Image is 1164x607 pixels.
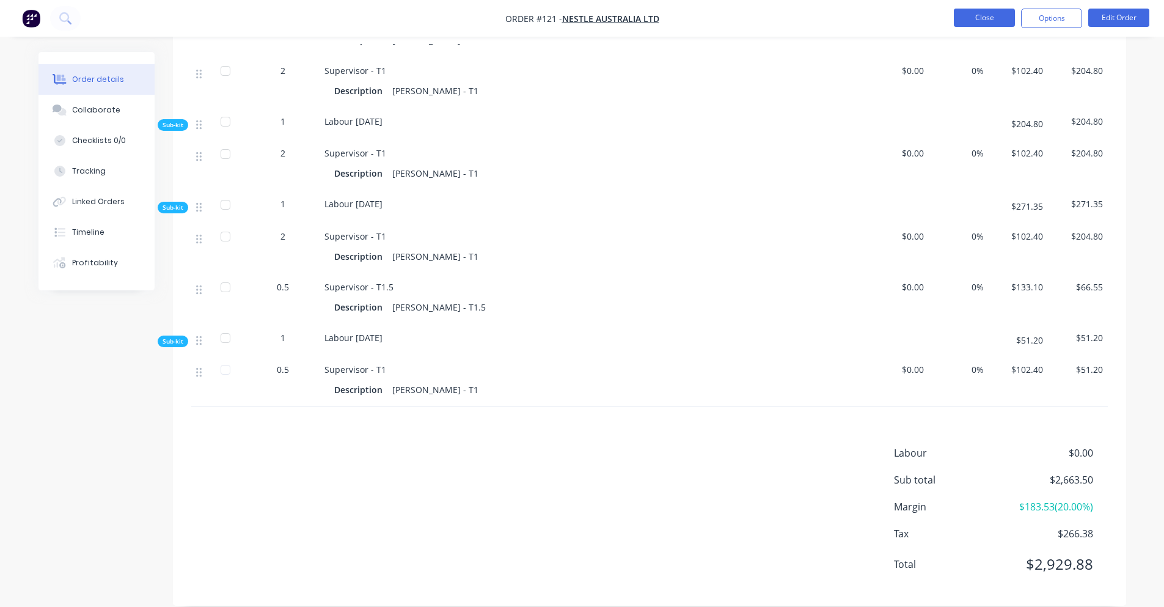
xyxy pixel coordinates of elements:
[280,230,285,243] span: 2
[72,196,125,207] div: Linked Orders
[72,74,124,85] div: Order details
[874,363,924,376] span: $0.00
[22,9,40,28] img: Factory
[894,446,1003,460] span: Labour
[1088,9,1149,27] button: Edit Order
[1002,499,1093,514] span: $183.53 ( 20.00 %)
[158,336,188,347] div: Sub-kit
[72,105,120,116] div: Collaborate
[163,203,183,212] span: Sub-kit
[934,147,984,160] span: 0%
[934,230,984,243] span: 0%
[158,202,188,213] div: Sub-kit
[38,186,155,217] button: Linked Orders
[277,281,289,293] span: 0.5
[280,115,285,128] span: 1
[562,13,659,24] a: Nestle Australia Ltd
[38,248,155,278] button: Profitability
[280,64,285,77] span: 2
[1053,115,1103,128] span: $204.80
[994,200,1044,213] span: $271.35
[994,334,1044,347] span: $51.20
[994,64,1044,77] span: $102.40
[894,557,1003,572] span: Total
[324,116,383,127] span: Labour [DATE]
[38,64,155,95] button: Order details
[38,217,155,248] button: Timeline
[72,227,104,238] div: Timeline
[38,156,155,186] button: Tracking
[1053,363,1103,376] span: $51.20
[1053,64,1103,77] span: $204.80
[1021,9,1082,28] button: Options
[874,281,924,293] span: $0.00
[324,281,393,293] span: Supervisor - T1.5
[1002,473,1093,487] span: $2,663.50
[954,9,1015,27] button: Close
[1053,281,1103,293] span: $66.55
[1053,197,1103,210] span: $271.35
[874,230,924,243] span: $0.00
[334,82,387,100] div: Description
[387,248,483,265] div: [PERSON_NAME] - T1
[324,198,383,210] span: Labour [DATE]
[72,257,118,268] div: Profitability
[994,117,1044,130] span: $204.80
[334,248,387,265] div: Description
[72,166,106,177] div: Tracking
[163,337,183,346] span: Sub-kit
[334,298,387,316] div: Description
[505,13,562,24] span: Order #121 -
[387,164,483,182] div: [PERSON_NAME] - T1
[874,147,924,160] span: $0.00
[894,526,1003,541] span: Tax
[163,120,183,130] span: Sub-kit
[280,331,285,344] span: 1
[280,147,285,160] span: 2
[277,363,289,376] span: 0.5
[334,381,387,399] div: Description
[934,363,984,376] span: 0%
[387,82,483,100] div: [PERSON_NAME] - T1
[324,332,383,344] span: Labour [DATE]
[1002,553,1093,575] span: $2,929.88
[934,64,984,77] span: 0%
[1053,331,1103,344] span: $51.20
[280,197,285,210] span: 1
[874,64,924,77] span: $0.00
[38,95,155,125] button: Collaborate
[934,281,984,293] span: 0%
[1002,446,1093,460] span: $0.00
[994,363,1044,376] span: $102.40
[158,119,188,131] div: Sub-kit
[1002,526,1093,541] span: $266.38
[1053,147,1103,160] span: $204.80
[72,135,126,146] div: Checklists 0/0
[324,230,386,242] span: Supervisor - T1
[387,381,483,399] div: [PERSON_NAME] - T1
[894,473,1003,487] span: Sub total
[994,147,1044,160] span: $102.40
[1053,230,1103,243] span: $204.80
[994,281,1044,293] span: $133.10
[994,230,1044,243] span: $102.40
[334,164,387,182] div: Description
[324,147,386,159] span: Supervisor - T1
[324,364,386,375] span: Supervisor - T1
[894,499,1003,514] span: Margin
[38,125,155,156] button: Checklists 0/0
[387,298,491,316] div: [PERSON_NAME] - T1.5
[324,65,386,76] span: Supervisor - T1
